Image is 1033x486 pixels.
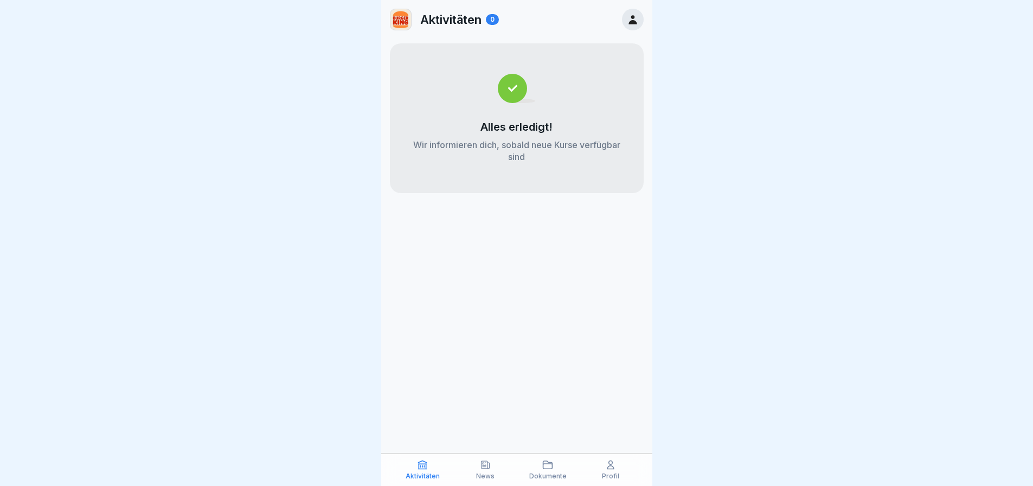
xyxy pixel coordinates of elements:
[480,120,553,133] p: Alles erledigt!
[420,12,482,27] p: Aktivitäten
[529,472,567,480] p: Dokumente
[602,472,619,480] p: Profil
[406,472,440,480] p: Aktivitäten
[486,14,499,25] div: 0
[390,9,411,30] img: w2f18lwxr3adf3talrpwf6id.png
[412,139,622,163] p: Wir informieren dich, sobald neue Kurse verfügbar sind
[498,74,535,103] img: completed.svg
[476,472,495,480] p: News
